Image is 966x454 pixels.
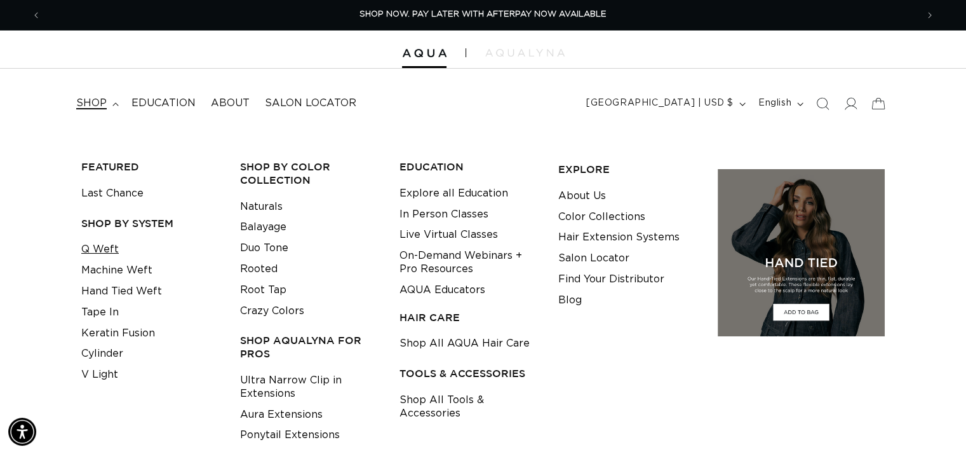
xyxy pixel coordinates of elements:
span: shop [76,97,107,110]
span: About [211,97,250,110]
a: Rooted [240,259,278,280]
span: Education [131,97,196,110]
button: Next announcement [916,3,944,27]
a: Salon Locator [257,89,364,118]
span: English [758,97,791,110]
h3: TOOLS & ACCESSORIES [399,367,539,380]
div: 聊天小组件 [902,393,966,454]
h3: Shop by Color Collection [240,160,379,187]
h3: EXPLORE [558,163,697,176]
a: Balayage [240,217,286,238]
span: Salon Locator [265,97,356,110]
a: Crazy Colors [240,301,304,322]
img: aqualyna.com [485,49,565,57]
a: About Us [558,186,606,207]
a: Naturals [240,196,283,217]
a: About [203,89,257,118]
a: Machine Weft [81,260,152,281]
div: Accessibility Menu [8,418,36,446]
a: Ultra Narrow Clip in Extensions [240,370,379,404]
h3: Shop AquaLyna for Pros [240,334,379,361]
a: Root Tap [240,280,286,301]
h3: FEATURED [81,160,220,174]
summary: Search [808,90,836,118]
a: Aura Extensions [240,404,323,425]
a: Tape In [81,302,119,323]
a: Hair Extension Systems [558,227,680,248]
a: AQUA Educators [399,280,485,301]
h3: EDUCATION [399,160,539,174]
a: Cylinder [81,343,123,364]
a: Shop All Tools & Accessories [399,390,539,424]
a: Salon Locator [558,248,629,269]
h3: HAIR CARE [399,311,539,324]
h3: SHOP BY SYSTEM [81,217,220,230]
a: Q Weft [81,239,119,260]
button: [GEOGRAPHIC_DATA] | USD $ [579,92,751,116]
span: SHOP NOW. PAY LATER WITH AFTERPAY NOW AVAILABLE [359,10,607,18]
iframe: Chat Widget [902,393,966,454]
a: Hand Tied Weft [81,281,162,302]
a: Live Virtual Classes [399,224,498,245]
a: Color Collections [558,207,645,228]
span: [GEOGRAPHIC_DATA] | USD $ [586,97,734,110]
a: Duo Tone [240,238,288,259]
a: Education [124,89,203,118]
button: English [751,92,808,116]
a: Blog [558,290,582,311]
img: Aqua Hair Extensions [402,49,446,58]
a: Find Your Distributor [558,269,664,290]
a: Last Chance [81,183,144,204]
summary: shop [69,89,124,118]
a: Shop All AQUA Hair Care [399,333,530,354]
a: In Person Classes [399,204,488,225]
a: Ponytail Extensions [240,425,340,446]
a: Explore all Education [399,183,508,204]
a: V Light [81,364,118,385]
a: On-Demand Webinars + Pro Resources [399,245,539,280]
a: Keratin Fusion [81,323,155,344]
button: Previous announcement [22,3,50,27]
